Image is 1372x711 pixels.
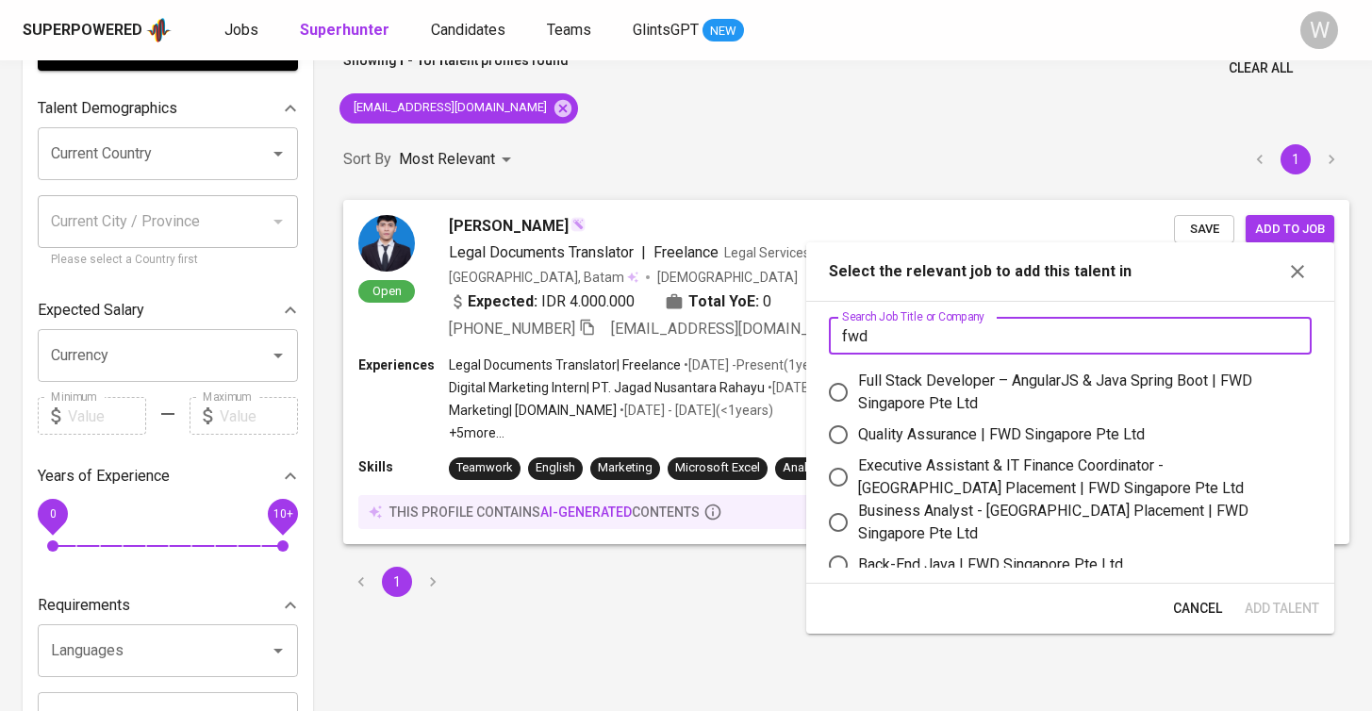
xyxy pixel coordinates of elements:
div: Full Stack Developer – AngularJS & Java Spring Boot | FWD Singapore Pte Ltd [858,370,1297,415]
div: Years of Experience [38,457,298,495]
p: Digital Marketing Intern | PT. Jagad Nusantara Rahayu [449,378,765,397]
div: English [536,459,575,477]
div: Quality Assurance | FWD Singapore Pte Ltd [858,423,1145,446]
span: Jobs [224,21,258,39]
span: Cancel [1173,597,1222,620]
div: Business Analyst - [GEOGRAPHIC_DATA] Placement | FWD Singapore Pte Ltd [858,500,1297,545]
button: Add to job [1246,215,1334,244]
p: +5 more ... [449,423,921,442]
button: Save [1174,215,1234,244]
div: Requirements [38,587,298,624]
span: Freelance [653,243,719,261]
span: 0 [49,507,56,521]
div: IDR 4.000.000 [449,290,635,313]
span: [DEMOGRAPHIC_DATA] [657,268,801,287]
div: Marketing [598,459,653,477]
img: magic_wand.svg [570,217,586,232]
input: Value [68,397,146,435]
p: Sort By [343,148,391,171]
span: Teams [547,21,591,39]
p: Requirements [38,594,130,617]
p: Please select a Country first [51,251,285,270]
button: page 1 [1281,144,1311,174]
a: GlintsGPT NEW [633,19,744,42]
span: Add to job [1255,219,1325,240]
a: Jobs [224,19,262,42]
button: Open [265,637,291,664]
span: Clear All [1229,57,1293,80]
p: Showing of talent profiles found [343,51,569,86]
span: [EMAIL_ADDRESS][DOMAIN_NAME] [611,320,854,338]
p: Select the relevant job to add this talent in [829,260,1132,283]
button: Open [265,342,291,369]
p: Talent Demographics [38,97,177,120]
b: Superhunter [300,21,389,39]
nav: pagination navigation [343,567,451,597]
div: Executive Assistant & IT Finance Coordinator - [GEOGRAPHIC_DATA] Placement | FWD Singapore Pte Ltd [858,455,1297,500]
div: Back-End Java | FWD Singapore Pte Ltd [858,554,1123,576]
p: Marketing | [DOMAIN_NAME] [449,401,617,420]
button: Clear All [1221,51,1300,86]
button: Open [265,141,291,167]
a: Superpoweredapp logo [23,16,172,44]
nav: pagination navigation [1242,144,1349,174]
span: Open [365,283,409,299]
div: Expected Salary [38,291,298,329]
div: Superpowered [23,20,142,41]
div: Microsoft Excel [675,459,760,477]
p: • [DATE] - [DATE] ( <1 years ) [617,401,773,420]
b: Expected: [468,290,537,313]
div: Most Relevant [399,142,518,177]
span: 10+ [273,507,292,521]
span: Candidates [431,21,505,39]
p: this profile contains contents [389,503,700,521]
span: 0 [763,290,771,313]
span: | [641,241,646,264]
img: 2cf43f6e618c8d9a35e20318280a8559.jpg [358,215,415,272]
a: Superhunter [300,19,393,42]
div: [GEOGRAPHIC_DATA], Batam [449,268,638,287]
p: Skills [358,457,449,476]
div: W [1300,11,1338,49]
span: Legal Services [724,245,810,260]
input: Value [220,397,298,435]
span: GlintsGPT [633,21,699,39]
div: [EMAIL_ADDRESS][DOMAIN_NAME] [339,93,578,124]
p: Expected Salary [38,299,144,322]
p: • [DATE] - Present ( 1 year ) [681,355,827,374]
img: app logo [146,16,172,44]
div: Talent Demographics [38,90,298,127]
button: Cancel [1165,591,1230,626]
a: Open[PERSON_NAME]Legal Documents Translator|FreelanceLegal Services[GEOGRAPHIC_DATA], Batam[DEMOG... [343,200,1349,544]
p: Most Relevant [399,148,495,171]
div: Teamwork [456,459,513,477]
p: Experiences [358,355,449,374]
p: Legal Documents Translator | Freelance [449,355,681,374]
b: 1 - 1 [397,53,423,68]
a: Teams [547,19,595,42]
p: • [DATE] - [DATE] ( <1 years ) [765,378,921,397]
a: Candidates [431,19,509,42]
span: NEW [703,22,744,41]
button: page 1 [382,567,412,597]
span: AI-generated [540,504,632,520]
p: Years of Experience [38,465,170,488]
span: Legal Documents Translator [449,243,634,261]
div: Analytical Skills [783,459,868,477]
span: [EMAIL_ADDRESS][DOMAIN_NAME] [339,99,558,117]
b: 1 [437,53,444,68]
span: [PERSON_NAME] [449,215,569,238]
span: [PHONE_NUMBER] [449,320,575,338]
span: Save [1183,219,1225,240]
b: Total YoE: [688,290,759,313]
